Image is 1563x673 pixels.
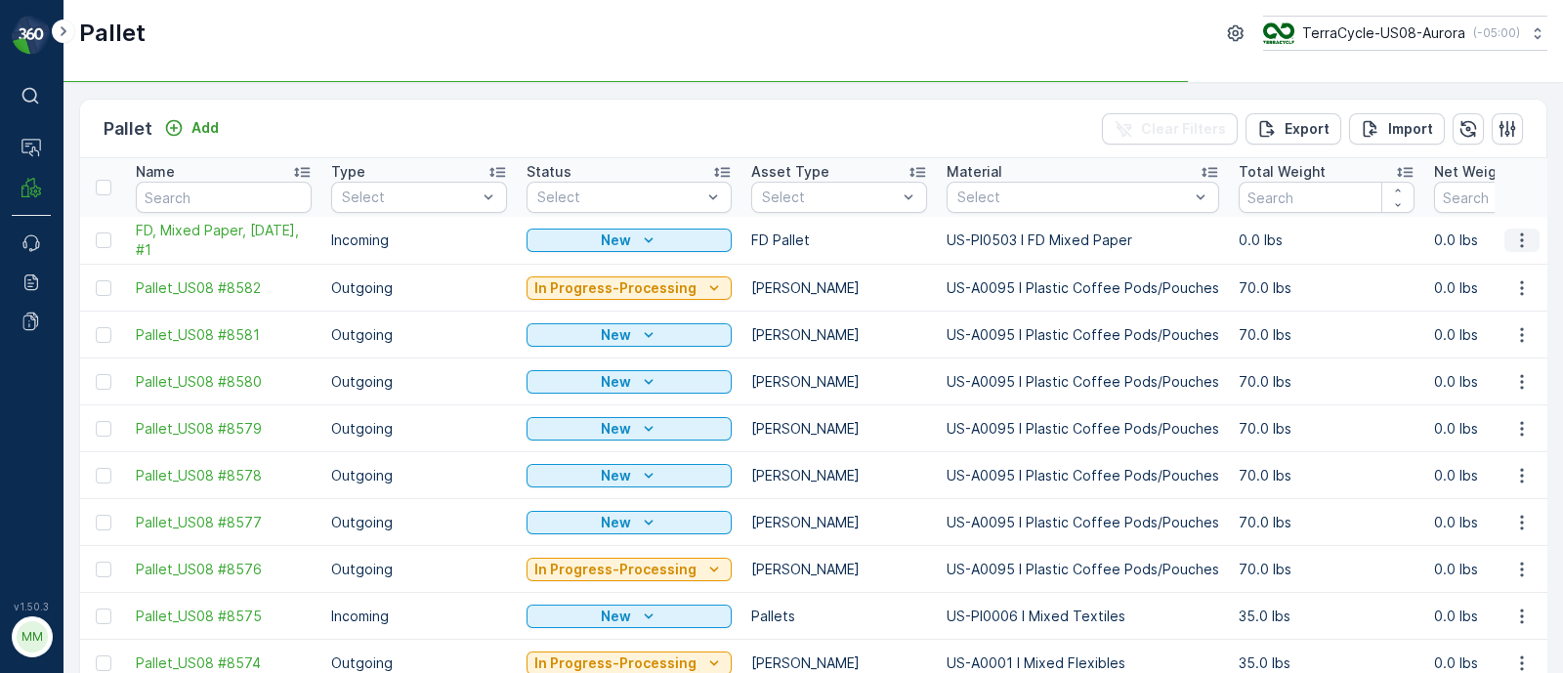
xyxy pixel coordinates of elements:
[751,278,927,298] p: [PERSON_NAME]
[331,653,507,673] p: Outgoing
[12,16,51,55] img: logo
[1246,113,1341,145] button: Export
[601,607,631,626] p: New
[1388,119,1433,139] p: Import
[96,374,111,390] div: Toggle Row Selected
[601,325,631,345] p: New
[136,325,312,345] a: Pallet_US08 #8581
[947,325,1219,345] p: US-A0095 I Plastic Coffee Pods/Pouches
[947,607,1219,626] p: US-PI0006 I Mixed Textiles
[534,560,697,579] p: In Progress-Processing
[331,372,507,392] p: Outgoing
[136,513,312,532] a: Pallet_US08 #8577
[751,513,927,532] p: [PERSON_NAME]
[601,419,631,439] p: New
[331,607,507,626] p: Incoming
[527,464,732,487] button: New
[534,653,697,673] p: In Progress-Processing
[136,466,312,485] a: Pallet_US08 #8578
[947,513,1219,532] p: US-A0095 I Plastic Coffee Pods/Pouches
[1141,119,1226,139] p: Clear Filters
[1239,278,1415,298] p: 70.0 lbs
[331,278,507,298] p: Outgoing
[136,372,312,392] a: Pallet_US08 #8580
[1239,231,1415,250] p: 0.0 lbs
[1302,23,1465,43] p: TerraCycle-US08-Aurora
[751,372,927,392] p: [PERSON_NAME]
[751,607,927,626] p: Pallets
[1239,466,1415,485] p: 70.0 lbs
[1239,182,1415,213] input: Search
[1239,513,1415,532] p: 70.0 lbs
[136,182,312,213] input: Search
[527,511,732,534] button: New
[136,560,312,579] a: Pallet_US08 #8576
[947,162,1002,182] p: Material
[136,278,312,298] a: Pallet_US08 #8582
[96,232,111,248] div: Toggle Row Selected
[1263,22,1294,44] img: image_ci7OI47.png
[136,162,175,182] p: Name
[947,560,1219,579] p: US-A0095 I Plastic Coffee Pods/Pouches
[1239,419,1415,439] p: 70.0 lbs
[527,276,732,300] button: In Progress-Processing
[342,188,477,207] p: Select
[331,231,507,250] p: Incoming
[96,655,111,671] div: Toggle Row Selected
[331,325,507,345] p: Outgoing
[1285,119,1330,139] p: Export
[947,372,1219,392] p: US-A0095 I Plastic Coffee Pods/Pouches
[156,116,227,140] button: Add
[1434,162,1510,182] p: Net Weight
[1349,113,1445,145] button: Import
[96,562,111,577] div: Toggle Row Selected
[1239,607,1415,626] p: 35.0 lbs
[527,323,732,347] button: New
[751,162,829,182] p: Asset Type
[12,601,51,612] span: v 1.50.3
[136,221,312,260] span: FD, Mixed Paper, [DATE], #1
[136,607,312,626] a: Pallet_US08 #8575
[751,325,927,345] p: [PERSON_NAME]
[751,560,927,579] p: [PERSON_NAME]
[1239,162,1326,182] p: Total Weight
[601,466,631,485] p: New
[947,466,1219,485] p: US-A0095 I Plastic Coffee Pods/Pouches
[191,118,219,138] p: Add
[601,372,631,392] p: New
[751,231,927,250] p: FD Pallet
[136,419,312,439] a: Pallet_US08 #8579
[957,188,1189,207] p: Select
[96,280,111,296] div: Toggle Row Selected
[331,466,507,485] p: Outgoing
[17,621,48,652] div: MM
[331,162,365,182] p: Type
[136,653,312,673] a: Pallet_US08 #8574
[527,162,571,182] p: Status
[601,231,631,250] p: New
[1239,372,1415,392] p: 70.0 lbs
[136,221,312,260] a: FD, Mixed Paper, 09/19/25, #1
[947,653,1219,673] p: US-A0001 I Mixed Flexibles
[751,653,927,673] p: [PERSON_NAME]
[96,421,111,437] div: Toggle Row Selected
[96,468,111,484] div: Toggle Row Selected
[601,513,631,532] p: New
[96,327,111,343] div: Toggle Row Selected
[527,370,732,394] button: New
[751,419,927,439] p: [PERSON_NAME]
[12,616,51,657] button: MM
[947,419,1219,439] p: US-A0095 I Plastic Coffee Pods/Pouches
[1239,560,1415,579] p: 70.0 lbs
[1239,325,1415,345] p: 70.0 lbs
[1263,16,1547,51] button: TerraCycle-US08-Aurora(-05:00)
[331,513,507,532] p: Outgoing
[96,609,111,624] div: Toggle Row Selected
